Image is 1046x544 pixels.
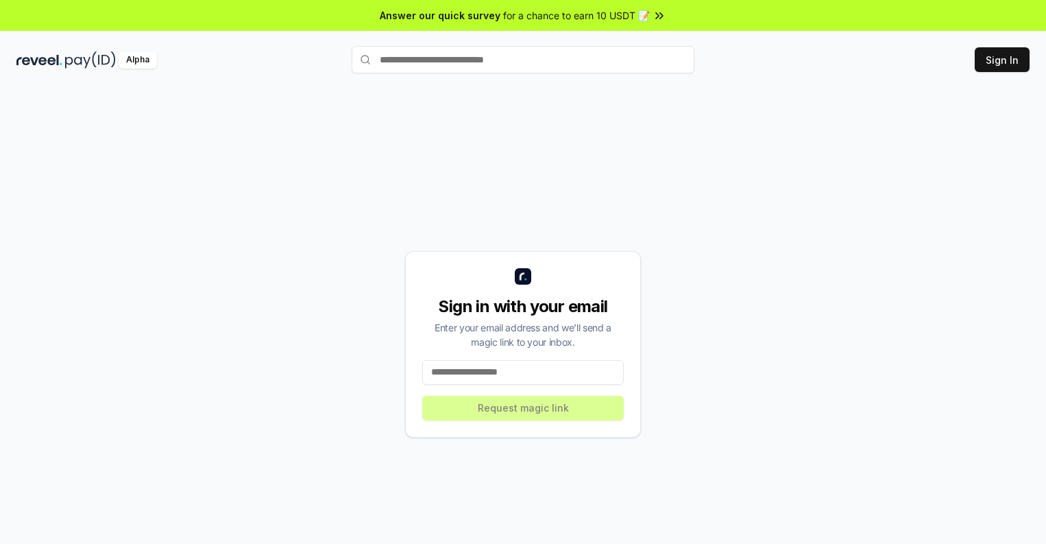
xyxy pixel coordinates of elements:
[119,51,157,69] div: Alpha
[16,51,62,69] img: reveel_dark
[975,47,1030,72] button: Sign In
[422,296,624,318] div: Sign in with your email
[380,8,500,23] span: Answer our quick survey
[65,51,116,69] img: pay_id
[422,320,624,349] div: Enter your email address and we’ll send a magic link to your inbox.
[503,8,650,23] span: for a chance to earn 10 USDT 📝
[515,268,531,285] img: logo_small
